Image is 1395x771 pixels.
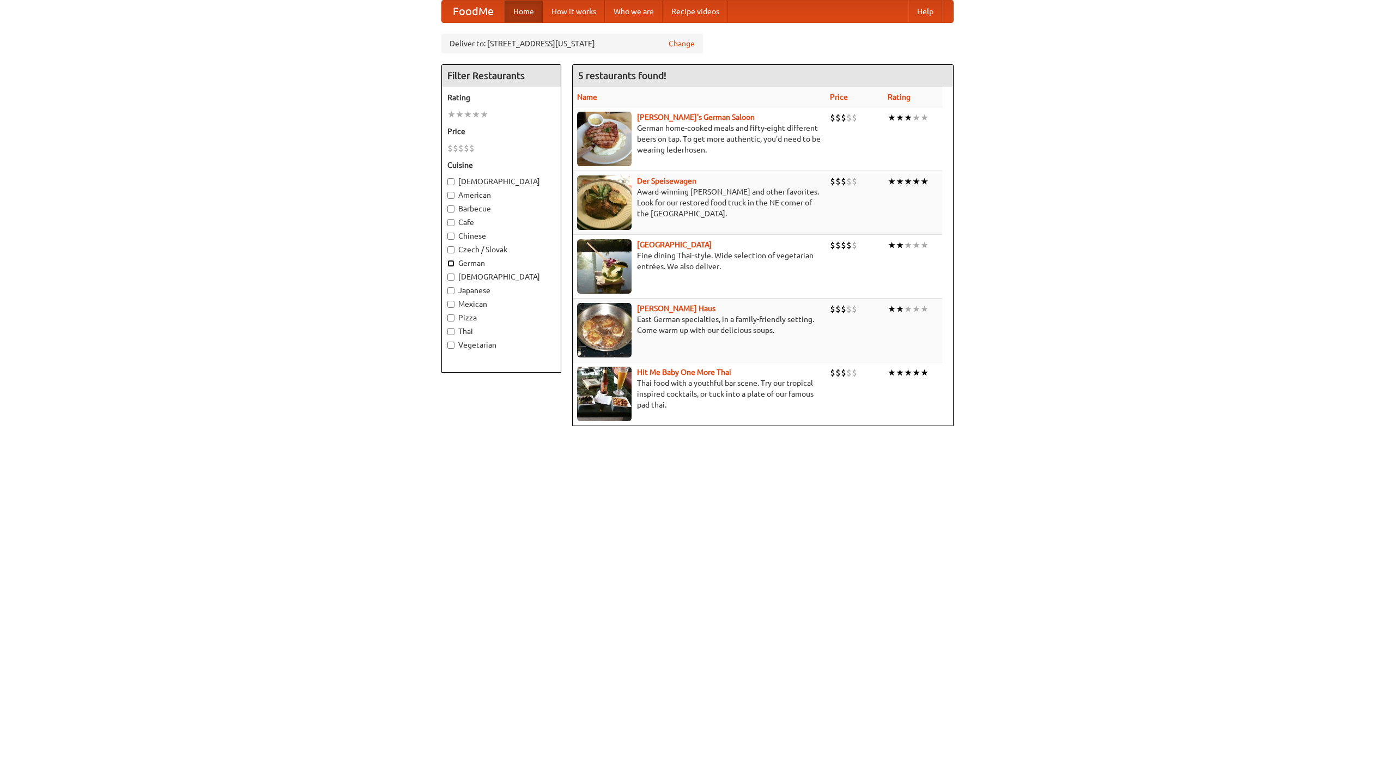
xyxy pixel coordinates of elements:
li: $ [453,142,458,154]
li: $ [846,367,852,379]
label: [DEMOGRAPHIC_DATA] [447,176,555,187]
li: $ [835,239,841,251]
input: Mexican [447,301,454,308]
li: $ [458,142,464,154]
li: ★ [896,112,904,124]
li: $ [830,175,835,187]
li: $ [835,175,841,187]
li: $ [841,175,846,187]
a: Name [577,93,597,101]
img: satay.jpg [577,239,632,294]
label: Chinese [447,230,555,241]
input: Thai [447,328,454,335]
li: $ [846,112,852,124]
li: ★ [480,108,488,120]
li: $ [846,303,852,315]
li: ★ [904,367,912,379]
li: $ [841,112,846,124]
li: ★ [920,303,929,315]
li: ★ [920,112,929,124]
label: [DEMOGRAPHIC_DATA] [447,271,555,282]
a: Hit Me Baby One More Thai [637,368,731,377]
label: German [447,258,555,269]
img: babythai.jpg [577,367,632,421]
p: Thai food with a youthful bar scene. Try our tropical inspired cocktails, or tuck into a plate of... [577,378,821,410]
li: $ [830,112,835,124]
li: ★ [912,112,920,124]
h5: Price [447,126,555,137]
a: FoodMe [442,1,505,22]
a: Help [908,1,942,22]
li: $ [469,142,475,154]
li: $ [464,142,469,154]
input: Pizza [447,314,454,321]
li: $ [846,175,852,187]
li: $ [852,239,857,251]
li: ★ [896,367,904,379]
p: German home-cooked meals and fifty-eight different beers on tap. To get more authentic, you'd nee... [577,123,821,155]
li: $ [852,367,857,379]
label: Mexican [447,299,555,309]
a: Change [669,38,695,49]
b: Der Speisewagen [637,177,696,185]
input: Chinese [447,233,454,240]
input: Vegetarian [447,342,454,349]
li: $ [830,239,835,251]
li: $ [841,303,846,315]
label: Czech / Slovak [447,244,555,255]
li: ★ [904,303,912,315]
a: Home [505,1,543,22]
li: $ [835,303,841,315]
li: ★ [904,175,912,187]
li: ★ [912,239,920,251]
p: East German specialties, in a family-friendly setting. Come warm up with our delicious soups. [577,314,821,336]
input: Cafe [447,219,454,226]
ng-pluralize: 5 restaurants found! [578,70,666,81]
li: ★ [896,239,904,251]
li: $ [830,367,835,379]
a: [GEOGRAPHIC_DATA] [637,240,712,249]
li: $ [841,367,846,379]
li: ★ [888,175,896,187]
li: ★ [912,303,920,315]
li: ★ [920,175,929,187]
input: Barbecue [447,205,454,213]
li: ★ [464,108,472,120]
li: $ [841,239,846,251]
li: ★ [456,108,464,120]
a: [PERSON_NAME]'s German Saloon [637,113,755,122]
a: Price [830,93,848,101]
li: $ [830,303,835,315]
li: ★ [912,175,920,187]
li: ★ [920,239,929,251]
li: ★ [888,239,896,251]
li: ★ [904,239,912,251]
input: American [447,192,454,199]
li: ★ [912,367,920,379]
li: ★ [896,303,904,315]
input: German [447,260,454,267]
label: Pizza [447,312,555,323]
h5: Rating [447,92,555,103]
h4: Filter Restaurants [442,65,561,87]
li: ★ [472,108,480,120]
li: ★ [920,367,929,379]
input: Japanese [447,287,454,294]
label: Japanese [447,285,555,296]
input: Czech / Slovak [447,246,454,253]
a: Rating [888,93,911,101]
label: Thai [447,326,555,337]
li: ★ [888,303,896,315]
div: Deliver to: [STREET_ADDRESS][US_STATE] [441,34,703,53]
li: ★ [888,367,896,379]
a: [PERSON_NAME] Haus [637,304,715,313]
li: $ [846,239,852,251]
li: $ [852,303,857,315]
a: How it works [543,1,605,22]
img: kohlhaus.jpg [577,303,632,357]
li: $ [835,112,841,124]
img: esthers.jpg [577,112,632,166]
